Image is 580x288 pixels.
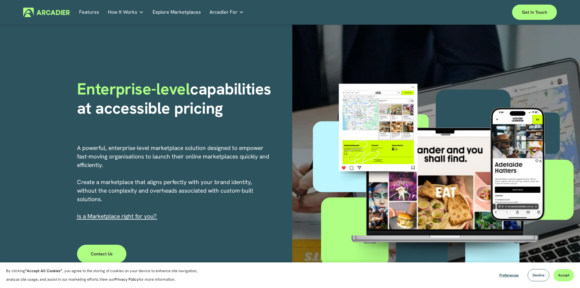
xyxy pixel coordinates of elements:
a: folder dropdown [209,8,244,17]
p: By clicking , you agree to the storing of cookies on your device to enhance site navigation, anal... [6,267,204,284]
img: Arcadier [23,8,70,17]
span: Preferences [499,273,519,278]
strong: “Accept All Cookies” [25,268,62,273]
span: I [77,212,156,220]
a: Explore Marketplaces [153,8,201,17]
a: s a Marketplace right for you? [79,212,156,220]
button: Accept [554,269,574,281]
a: folder dropdown [108,8,144,17]
span: Accept [558,273,569,278]
span: Arcadier For [209,8,237,16]
button: Preferences [495,269,523,281]
a: Get in touch [512,5,557,20]
a: Privacy Policy [114,277,139,282]
button: Decline [528,269,549,281]
a: Contact Us [77,245,127,263]
span: Decline [533,273,544,278]
p: A powerful, enterprise-level marketplace solution designed to empower fast-moving organisations t... [77,144,270,221]
strong: capabilities at accessible pricing [77,78,276,118]
span: Enterprise-level [77,78,190,99]
span: How It Works [108,8,137,16]
a: Features [79,8,99,17]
